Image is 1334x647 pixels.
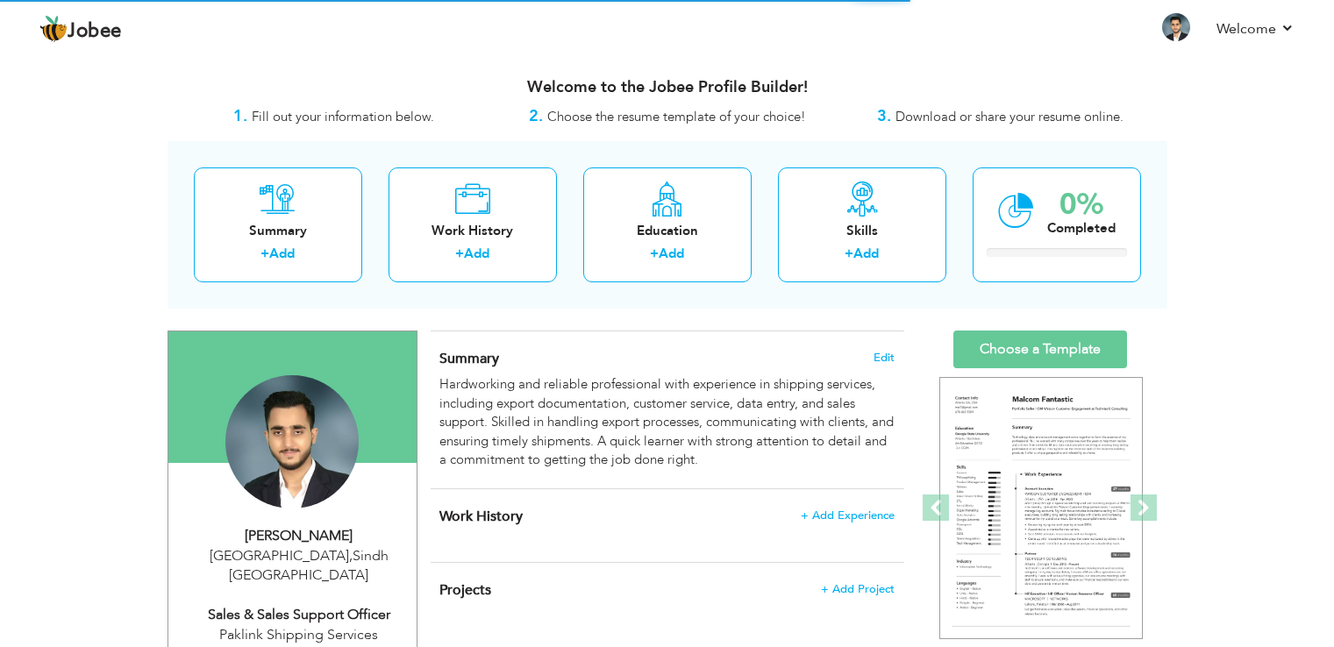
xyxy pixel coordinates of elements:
a: Choose a Template [953,331,1127,368]
h4: This helps to show the companies you have worked for. [439,508,894,525]
div: 0% [1047,190,1116,219]
strong: 3. [877,105,891,127]
span: Fill out your information below. [252,108,434,125]
a: Add [269,245,295,262]
span: + Add Experience [801,509,895,522]
h4: This helps to highlight the project, tools and skills you have worked on. [439,581,894,599]
div: Hardworking and reliable professional with experience in shipping services, including export docu... [439,375,894,469]
strong: 2. [529,105,543,127]
a: Jobee [39,15,122,43]
img: Profile Img [1162,13,1190,41]
div: Completed [1047,219,1116,238]
label: + [650,245,659,263]
a: Add [659,245,684,262]
label: + [260,245,269,263]
span: Summary [439,349,499,368]
span: Projects [439,580,491,600]
div: Work History [403,222,543,240]
h3: Welcome to the Jobee Profile Builder! [168,79,1167,96]
div: Sales & Sales Support Officer [182,605,417,625]
div: Skills [792,222,932,240]
div: [GEOGRAPHIC_DATA] Sindh [GEOGRAPHIC_DATA] [182,546,417,587]
span: Edit [874,352,895,364]
span: Jobee [68,22,122,41]
div: Summary [208,222,348,240]
div: Paklink Shipping Services [182,625,417,645]
img: jobee.io [39,15,68,43]
h4: Adding a summary is a quick and easy way to highlight your experience and interests. [439,350,894,367]
label: + [455,245,464,263]
label: + [845,245,853,263]
span: Download or share your resume online. [895,108,1124,125]
a: Add [853,245,879,262]
span: , [349,546,353,565]
div: [PERSON_NAME] [182,526,417,546]
span: Choose the resume template of your choice! [547,108,806,125]
div: Education [597,222,738,240]
a: Add [464,245,489,262]
strong: 1. [233,105,247,127]
span: + Add Project [821,583,895,595]
img: Ali Raza [225,375,359,508]
span: Work History [439,507,523,526]
a: Welcome [1216,18,1295,39]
